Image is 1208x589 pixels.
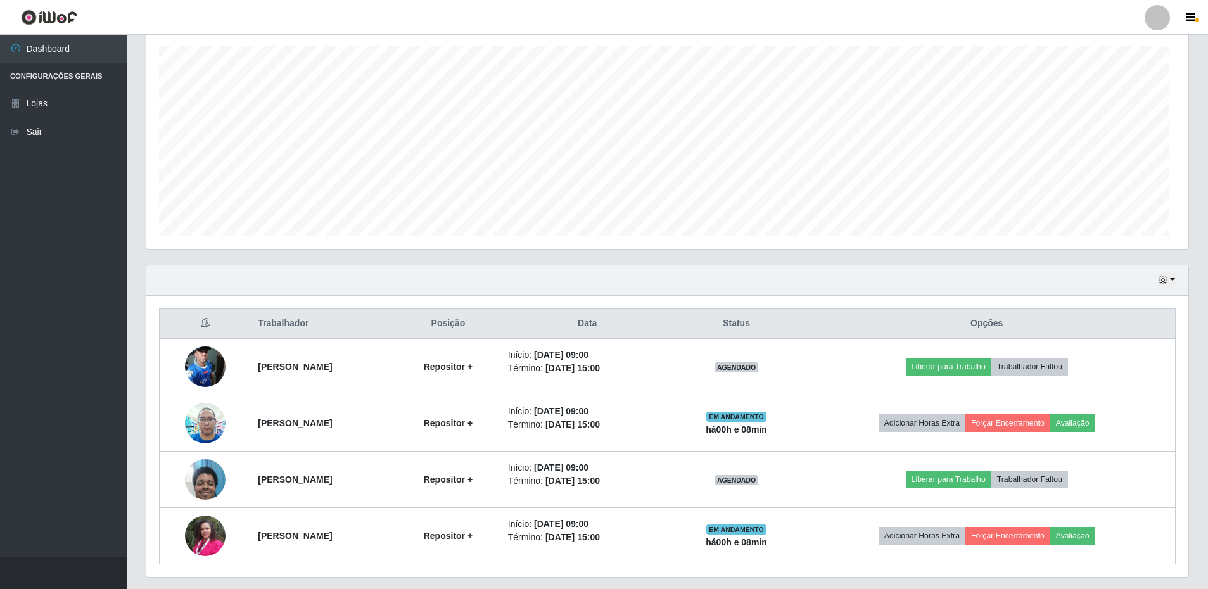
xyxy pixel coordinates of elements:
th: Data [500,309,675,339]
button: Forçar Encerramento [965,414,1050,432]
strong: há 00 h e 08 min [706,424,767,434]
strong: [PERSON_NAME] [258,531,332,541]
img: 1752777150518.jpeg [185,339,226,393]
th: Posição [396,309,500,339]
img: 1753733512120.jpeg [185,452,226,506]
button: Adicionar Horas Extra [879,414,965,432]
strong: [PERSON_NAME] [258,474,332,484]
strong: Repositor + [424,531,473,541]
li: Término: [508,362,667,375]
time: [DATE] 09:00 [534,519,588,529]
strong: Repositor + [424,418,473,428]
strong: [PERSON_NAME] [258,362,332,372]
time: [DATE] 09:00 [534,406,588,416]
strong: Repositor + [424,474,473,484]
li: Término: [508,474,667,488]
button: Trabalhador Faltou [991,471,1068,488]
li: Início: [508,405,667,418]
button: Adicionar Horas Extra [879,527,965,545]
button: Liberar para Trabalho [906,358,991,376]
span: AGENDADO [715,475,759,485]
time: [DATE] 15:00 [545,419,600,429]
img: 1752581943955.jpeg [185,396,226,450]
th: Opções [798,309,1175,339]
strong: Repositor + [424,362,473,372]
img: CoreUI Logo [21,9,77,25]
button: Avaliação [1050,414,1095,432]
button: Trabalhador Faltou [991,358,1068,376]
span: EM ANDAMENTO [706,524,766,535]
time: [DATE] 15:00 [545,532,600,542]
li: Início: [508,517,667,531]
th: Status [675,309,799,339]
li: Término: [508,418,667,431]
time: [DATE] 09:00 [534,462,588,472]
li: Início: [508,461,667,474]
span: EM ANDAMENTO [706,412,766,422]
th: Trabalhador [250,309,396,339]
time: [DATE] 09:00 [534,350,588,360]
time: [DATE] 15:00 [545,363,600,373]
time: [DATE] 15:00 [545,476,600,486]
strong: há 00 h e 08 min [706,537,767,547]
span: AGENDADO [715,362,759,372]
li: Término: [508,531,667,544]
img: 1756516504330.jpeg [185,509,226,562]
button: Forçar Encerramento [965,527,1050,545]
strong: [PERSON_NAME] [258,418,332,428]
li: Início: [508,348,667,362]
button: Liberar para Trabalho [906,471,991,488]
button: Avaliação [1050,527,1095,545]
